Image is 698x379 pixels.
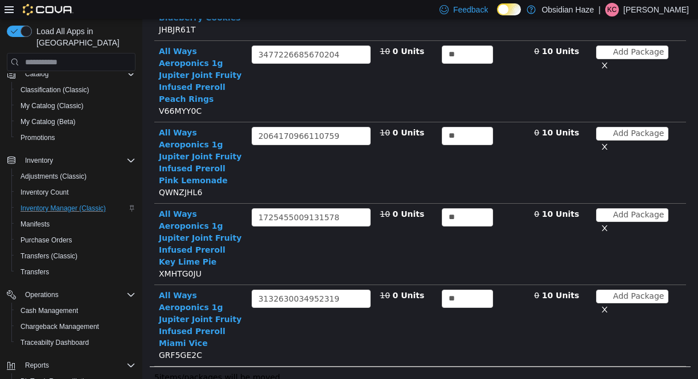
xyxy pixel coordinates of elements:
button: My Catalog (Classic) [11,98,140,114]
span: My Catalog (Beta) [16,115,136,129]
span: My Catalog (Beta) [20,117,76,126]
a: Adjustments (Classic) [16,170,91,183]
span: My Catalog (Classic) [20,101,84,110]
span: Promotions [20,133,55,142]
strong: 0 Units [251,272,282,281]
button: Operations [20,288,63,302]
span: Promotions [16,131,136,145]
span: Catalog [25,69,48,79]
span: Reports [20,359,136,372]
button: Classification (Classic) [11,82,140,98]
span: V66MYY0C [17,88,59,97]
span: Inventory [20,154,136,167]
span: GRF5GE2C [17,332,60,341]
button: Catalog [20,67,53,81]
button: Manifests [11,216,140,232]
span: Cash Management [20,306,78,315]
span: Purchase Orders [20,236,72,245]
span: Operations [20,288,136,302]
a: Inventory Count [16,186,73,199]
button: icon: close [454,40,471,54]
button: Reports [20,359,54,372]
button: icon: plusAdd Package [454,189,527,203]
p: Obsidian Haze [541,3,594,17]
span: Manifests [16,217,136,231]
strong: 0 Units [251,28,282,37]
a: Chargeback Management [16,320,104,333]
del: 0 [392,272,397,281]
button: My Catalog (Beta) [11,114,140,130]
a: My Catalog (Classic) [16,99,88,113]
strong: 0 Units [251,191,282,200]
span: QWNZJHL6 [17,169,60,178]
a: My Catalog (Beta) [16,115,80,129]
span: Manifests [20,220,50,229]
span: Adjustments (Classic) [16,170,136,183]
button: icon: plusAdd Package [454,108,527,122]
del: 10 [237,272,248,281]
button: icon: close [454,285,471,298]
span: Classification (Classic) [16,83,136,97]
button: Transfers [11,264,140,280]
del: 10 [237,28,248,37]
span: Load All Apps in [GEOGRAPHIC_DATA] [32,26,136,48]
button: Promotions [11,130,140,146]
span: Traceabilty Dashboard [16,336,136,349]
button: Inventory [2,153,140,168]
div: 3477226685670204 [116,27,198,44]
a: Traceabilty Dashboard [16,336,93,349]
span: XMHTG0JU [17,250,59,259]
button: Cash Management [11,303,140,319]
span: Transfers [20,267,49,277]
span: Inventory Manager (Classic) [20,204,106,213]
input: Dark Mode [497,3,521,15]
img: Cova [23,4,73,15]
span: Chargeback Management [16,320,136,333]
button: Inventory Count [11,184,140,200]
p: [PERSON_NAME] [623,3,689,17]
span: Cash Management [16,304,136,318]
div: Kevin Carter [605,3,619,17]
strong: 10 Units [400,109,437,118]
button: icon: close [454,122,471,135]
button: Operations [2,287,140,303]
strong: 10 Units [400,28,437,37]
button: icon: close [454,203,471,217]
a: Inventory Manager (Classic) [16,201,110,215]
a: Transfers (Classic) [16,249,82,263]
div: 1725455009131578 [116,190,198,207]
button: Traceabilty Dashboard [11,335,140,351]
a: All Ways Aeroponics 1g Jupiter Joint Fruity Infused Preroll Key Lime Pie [17,191,99,248]
del: 0 [392,28,397,37]
span: 5 items/packages will be moved. [12,354,140,363]
div: 2064170966110759 [116,109,198,126]
span: Traceabilty Dashboard [20,338,89,347]
span: Operations [25,290,59,299]
del: 0 [392,191,397,200]
button: Reports [2,357,140,373]
span: Transfers [16,265,136,279]
span: Adjustments (Classic) [20,172,87,181]
button: Purchase Orders [11,232,140,248]
span: JHBJR61T [17,6,53,15]
strong: 10 Units [400,191,437,200]
a: All Ways Aeroponics 1g Jupiter Joint Fruity Infused Preroll Peach Rings [17,28,99,85]
del: 10 [237,191,248,200]
span: Transfers (Classic) [20,252,77,261]
button: icon: plusAdd Package [454,271,527,285]
a: Manifests [16,217,54,231]
span: Purchase Orders [16,233,136,247]
span: Transfers (Classic) [16,249,136,263]
del: 10 [237,109,248,118]
button: Catalog [2,66,140,82]
span: Catalog [20,67,136,81]
div: 3132630034952319 [116,271,198,289]
span: Inventory [25,156,53,165]
del: 0 [392,109,397,118]
button: Chargeback Management [11,319,140,335]
button: Transfers (Classic) [11,248,140,264]
a: Cash Management [16,304,83,318]
button: Inventory Manager (Classic) [11,200,140,216]
a: All Ways Aeroponics 1g Jupiter Joint Fruity Infused Preroll Miami Vice [17,272,99,329]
